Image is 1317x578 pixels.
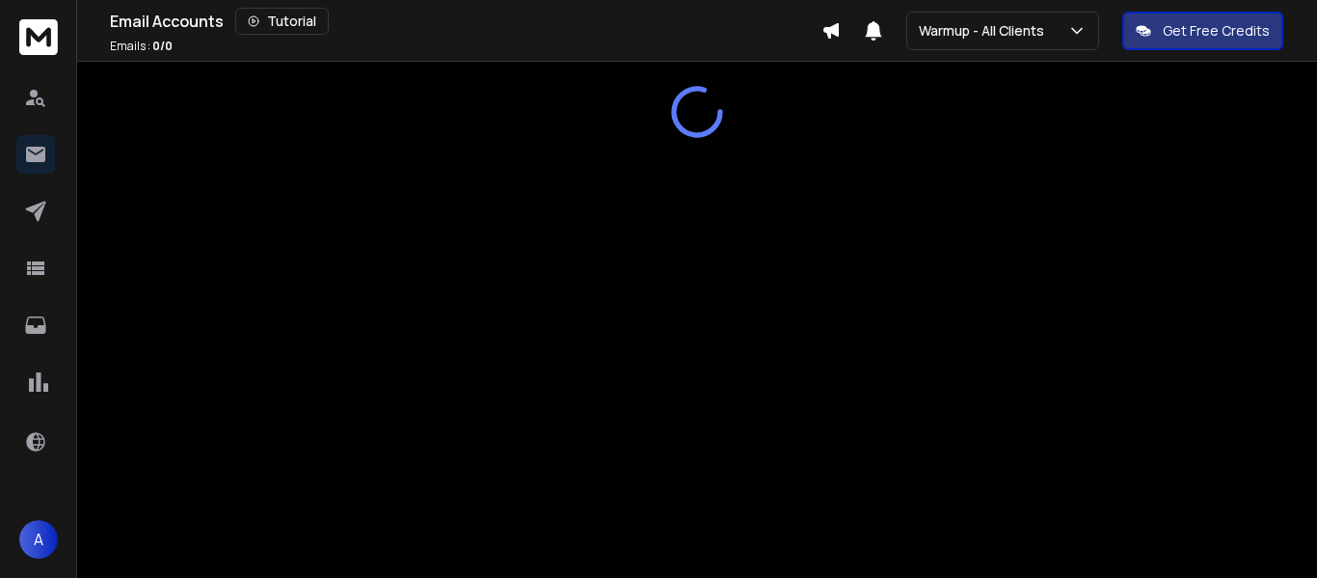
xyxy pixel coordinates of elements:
p: Emails : [110,39,173,54]
button: Tutorial [235,8,329,35]
button: A [19,520,58,559]
div: Email Accounts [110,8,821,35]
button: Get Free Credits [1122,12,1283,50]
p: Get Free Credits [1163,21,1270,41]
span: 0 / 0 [152,38,173,54]
p: Warmup - All Clients [919,21,1052,41]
